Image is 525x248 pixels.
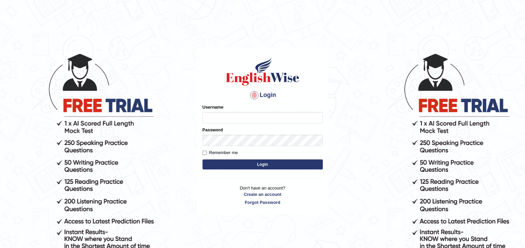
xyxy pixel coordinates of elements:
h4: Login [203,90,323,101]
a: Create an account [203,191,323,198]
button: Login [203,159,323,169]
p: Don't have an account? [203,185,323,206]
a: Forgot Password [203,199,323,206]
label: Username [203,104,224,110]
img: Logo of English Wise sign in for intelligent practice with AI [225,56,301,87]
label: Password [203,127,223,133]
input: Remember me [203,151,207,155]
label: Remember me [203,149,238,156]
